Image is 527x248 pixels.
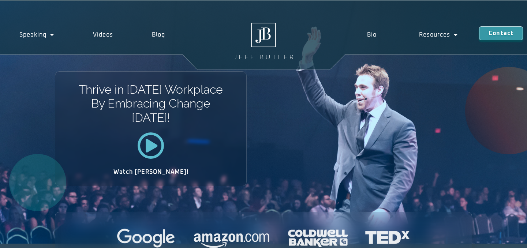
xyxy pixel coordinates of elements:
[74,26,132,43] a: Videos
[78,83,224,125] h1: Thrive in [DATE] Workplace By Embracing Change [DATE]!
[81,169,221,175] h2: Watch [PERSON_NAME]!
[346,26,479,43] nav: Menu
[479,26,523,40] a: Contact
[346,26,398,43] a: Bio
[132,26,184,43] a: Blog
[489,30,513,36] span: Contact
[398,26,479,43] a: Resources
